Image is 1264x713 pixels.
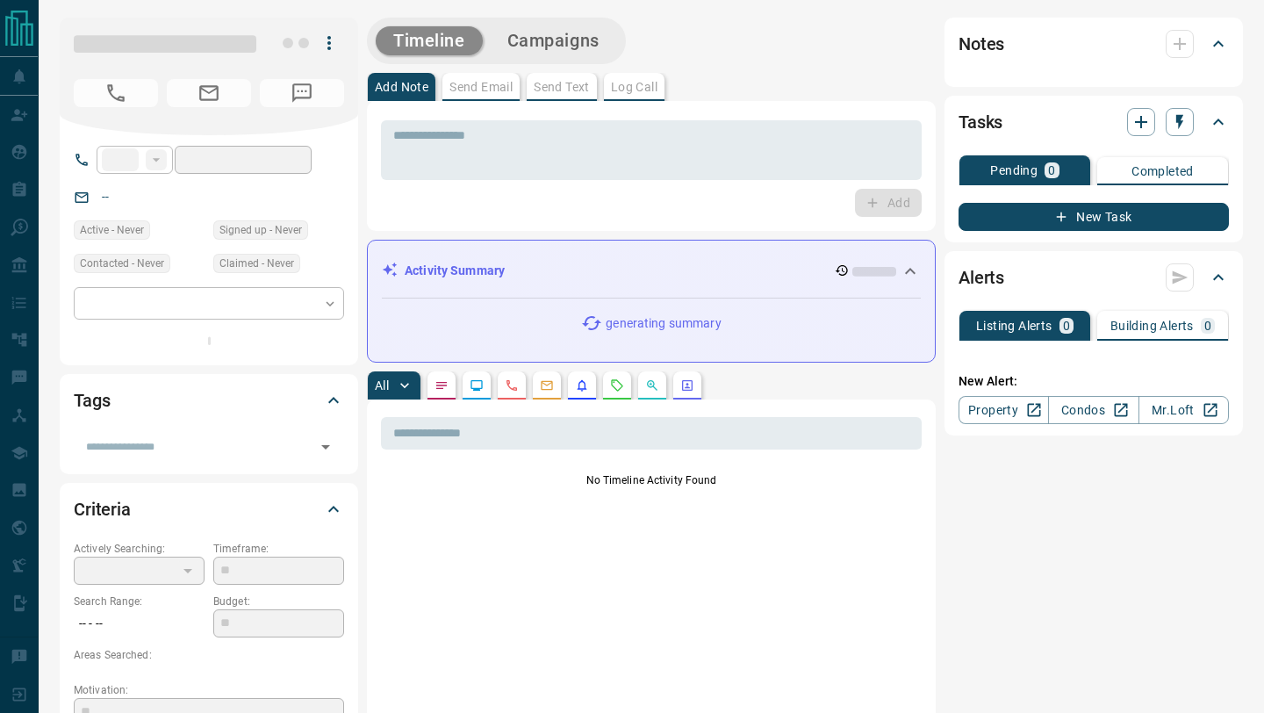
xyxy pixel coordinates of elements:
[505,378,519,393] svg: Calls
[74,541,205,557] p: Actively Searching:
[540,378,554,393] svg: Emails
[74,647,344,663] p: Areas Searched:
[375,81,428,93] p: Add Note
[1131,165,1194,177] p: Completed
[1048,164,1055,176] p: 0
[606,314,721,333] p: generating summary
[575,378,589,393] svg: Listing Alerts
[74,79,158,107] span: No Number
[959,101,1229,143] div: Tasks
[74,386,110,414] h2: Tags
[1110,320,1194,332] p: Building Alerts
[74,609,205,638] p: -- - --
[381,472,922,488] p: No Timeline Activity Found
[375,379,389,392] p: All
[74,495,131,523] h2: Criteria
[680,378,694,393] svg: Agent Actions
[80,255,164,272] span: Contacted - Never
[434,378,449,393] svg: Notes
[167,79,251,107] span: No Email
[74,488,344,530] div: Criteria
[219,255,294,272] span: Claimed - Never
[74,379,344,421] div: Tags
[959,372,1229,391] p: New Alert:
[1063,320,1070,332] p: 0
[1204,320,1211,332] p: 0
[1138,396,1229,424] a: Mr.Loft
[610,378,624,393] svg: Requests
[405,262,505,280] p: Activity Summary
[313,435,338,459] button: Open
[213,594,344,609] p: Budget:
[470,378,484,393] svg: Lead Browsing Activity
[959,396,1049,424] a: Property
[102,190,109,204] a: --
[1048,396,1138,424] a: Condos
[382,255,921,287] div: Activity Summary
[80,221,144,239] span: Active - Never
[990,164,1038,176] p: Pending
[213,541,344,557] p: Timeframe:
[260,79,344,107] span: No Number
[74,594,205,609] p: Search Range:
[959,203,1229,231] button: New Task
[645,378,659,393] svg: Opportunities
[959,108,1002,136] h2: Tasks
[959,23,1229,65] div: Notes
[959,30,1004,58] h2: Notes
[490,26,617,55] button: Campaigns
[959,263,1004,292] h2: Alerts
[376,26,483,55] button: Timeline
[976,320,1052,332] p: Listing Alerts
[959,256,1229,299] div: Alerts
[219,221,302,239] span: Signed up - Never
[74,682,344,698] p: Motivation:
